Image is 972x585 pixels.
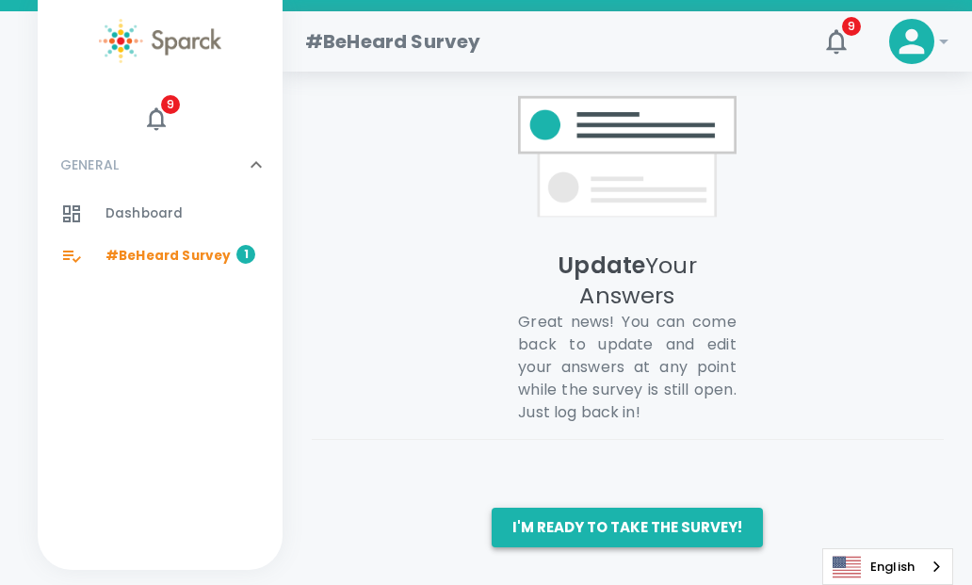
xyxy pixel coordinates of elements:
aside: Language selected: English [822,548,953,585]
a: Sparck logo [38,19,283,63]
img: [object Object] [518,84,737,229]
a: English [823,549,952,584]
h5: Your Answers [518,251,737,311]
span: Dashboard [105,204,183,223]
p: GENERAL [60,155,119,174]
button: 9 [138,101,174,137]
span: Update [558,250,645,281]
a: Dashboard [38,193,283,235]
div: Language [822,548,953,585]
span: #BeHeard Survey [105,247,231,266]
div: GENERAL [38,137,283,193]
span: 9 [161,95,180,114]
button: I'm ready to take the survey! [492,508,763,547]
h1: #BeHeard Survey [305,26,480,57]
a: #BeHeard Survey1 [38,236,283,277]
button: 9 [814,19,859,64]
p: Great news! You can come back to update and edit your answers at any point while the survey is st... [518,311,737,424]
div: GENERAL [38,193,283,284]
img: Sparck logo [99,19,221,63]
span: 1 [236,245,255,264]
span: 9 [842,17,861,36]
